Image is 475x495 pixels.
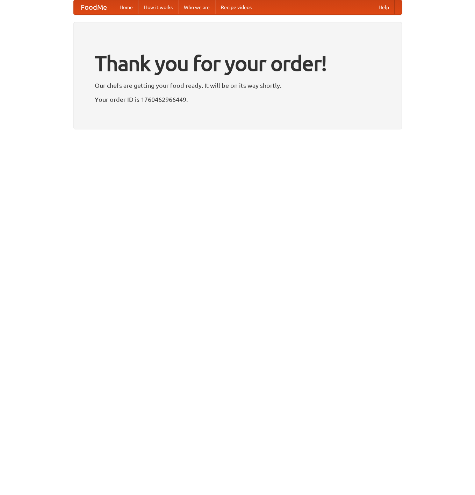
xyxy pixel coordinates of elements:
p: Your order ID is 1760462966449. [95,94,381,105]
a: Recipe videos [215,0,257,14]
a: Who we are [178,0,215,14]
a: How it works [138,0,178,14]
h1: Thank you for your order! [95,47,381,80]
a: Home [114,0,138,14]
a: Help [373,0,395,14]
a: FoodMe [74,0,114,14]
p: Our chefs are getting your food ready. It will be on its way shortly. [95,80,381,91]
